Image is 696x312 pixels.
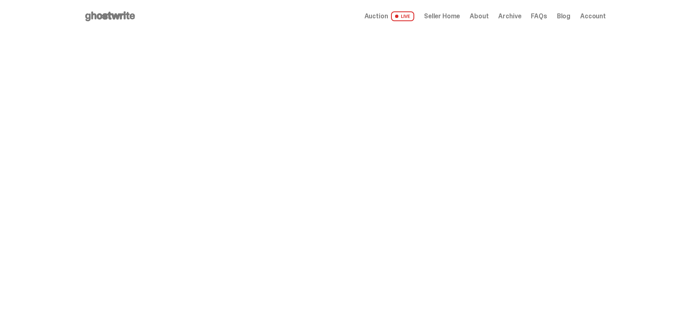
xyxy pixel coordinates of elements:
[365,13,388,20] span: Auction
[365,11,414,21] a: Auction LIVE
[424,13,460,20] a: Seller Home
[580,13,606,20] a: Account
[391,11,414,21] span: LIVE
[557,13,570,20] a: Blog
[470,13,488,20] a: About
[498,13,521,20] a: Archive
[531,13,547,20] a: FAQs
